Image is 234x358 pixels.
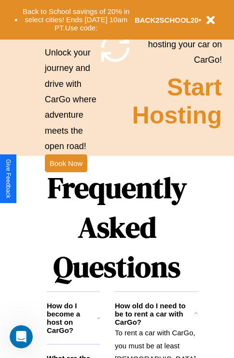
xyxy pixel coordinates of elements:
b: BACK2SCHOOL20 [135,16,199,24]
iframe: Intercom live chat [10,325,33,348]
h3: How old do I need to be to rent a car with CarGo? [115,302,194,326]
h1: Frequently Asked Questions [47,163,187,291]
h3: How do I become a host on CarGo? [47,302,97,334]
button: Back to School savings of 20% in select cities! Ends [DATE] 10am PT.Use code: [18,5,135,35]
button: Book Now [45,154,87,172]
h2: Start Hosting [132,73,222,129]
div: Give Feedback [5,159,12,198]
p: Unlock your journey and drive with CarGo where adventure meets the open road! [45,45,98,154]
